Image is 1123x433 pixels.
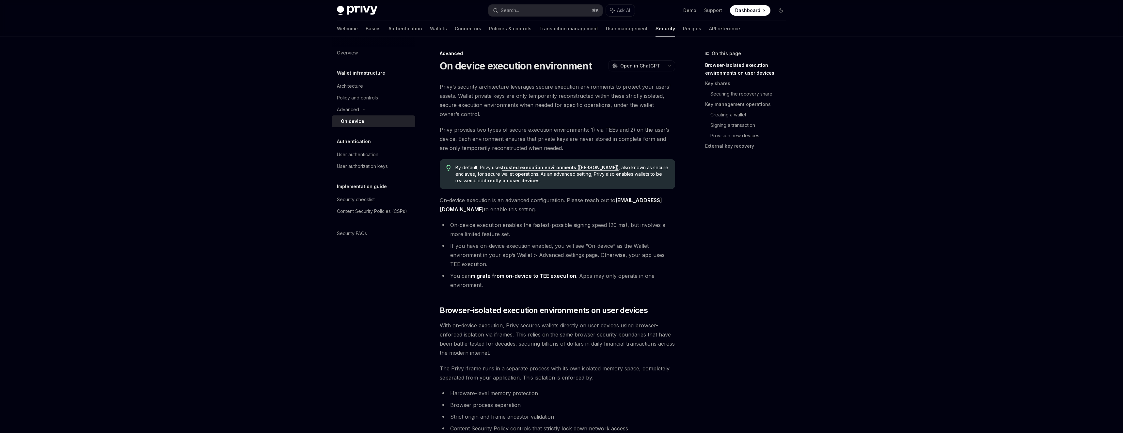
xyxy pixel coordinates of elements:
[332,228,415,239] a: Security FAQs
[455,164,669,184] span: By default, Privy uses , also known as secure enclaves, for secure wallet operations. As an advan...
[440,50,675,57] div: Advanced
[705,60,791,78] a: Browser-isolated execution environments on user devices
[617,7,630,14] span: Ask AI
[332,47,415,59] a: Overview
[337,82,363,90] div: Architecture
[489,21,531,37] a: Policies & controls
[337,94,378,102] div: Policy and controls
[705,78,791,89] a: Key shares
[776,5,786,16] button: Toggle dark mode
[712,50,741,57] span: On this page
[502,165,619,171] a: trusted execution environments ([PERSON_NAME])
[440,321,675,357] span: With on-device execution, Privy secures wallets directly on user devices using browser-enforced i...
[710,89,791,99] a: Securing the recovery share
[440,125,675,153] span: Privy provides two types of secure execution environments: 1) via TEEs and 2) on the user’s devic...
[705,141,791,151] a: External key recovery
[501,7,519,14] div: Search...
[440,82,675,119] span: Privy’s security architecture leverages secure execution environments to protect your users’ asse...
[592,8,599,13] span: ⌘ K
[446,165,451,171] svg: Tip
[440,400,675,410] li: Browser process separation
[606,21,648,37] a: User management
[488,5,603,16] button: Search...⌘K
[620,63,660,69] span: Open in ChatGPT
[337,49,358,57] div: Overview
[366,21,381,37] a: Basics
[440,424,675,433] li: Content Security Policy controls that strictly lock down network access
[710,110,791,120] a: Creating a wallet
[332,194,415,205] a: Security checklist
[337,196,375,203] div: Security checklist
[730,5,770,16] a: Dashboard
[332,115,415,127] a: On device
[483,178,540,183] strong: directly on user devices
[440,241,675,269] li: If you have on-device execution enabled, you will see “On-device” as the Wallet environment in yo...
[608,60,664,71] button: Open in ChatGPT
[337,207,407,215] div: Content Security Policies (CSPs)
[337,151,378,158] div: User authentication
[332,160,415,172] a: User authorization keys
[683,21,701,37] a: Recipes
[337,183,387,190] h5: Implementation guide
[735,7,760,14] span: Dashboard
[440,220,675,239] li: On-device execution enables the fastest-possible signing speed (20 ms), but involves a more limit...
[337,162,388,170] div: User authorization keys
[606,5,635,16] button: Ask AI
[440,364,675,382] span: The Privy iframe runs in a separate process with its own isolated memory space, completely separa...
[539,21,598,37] a: Transaction management
[332,205,415,217] a: Content Security Policies (CSPs)
[656,21,675,37] a: Security
[440,60,592,72] h1: On device execution environment
[440,412,675,421] li: Strict origin and frame ancestor validation
[332,149,415,160] a: User authentication
[337,138,371,145] h5: Authentication
[440,196,675,214] span: On-device execution is an advanced configuration. Please reach out to to enable this setting.
[337,6,377,15] img: dark logo
[332,80,415,92] a: Architecture
[337,21,358,37] a: Welcome
[440,305,648,316] span: Browser-isolated execution environments on user devices
[710,130,791,141] a: Provision new devices
[709,21,740,37] a: API reference
[471,273,576,279] a: migrate from on-device to TEE execution
[337,230,367,237] div: Security FAQs
[440,271,675,290] li: You can . Apps may only operate in one environment.
[337,69,385,77] h5: Wallet infrastructure
[440,389,675,398] li: Hardware-level memory protection
[341,117,364,125] div: On device
[332,92,415,104] a: Policy and controls
[455,21,481,37] a: Connectors
[710,120,791,130] a: Signing a transaction
[704,7,722,14] a: Support
[683,7,696,14] a: Demo
[705,99,791,110] a: Key management operations
[430,21,447,37] a: Wallets
[388,21,422,37] a: Authentication
[337,106,359,113] div: Advanced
